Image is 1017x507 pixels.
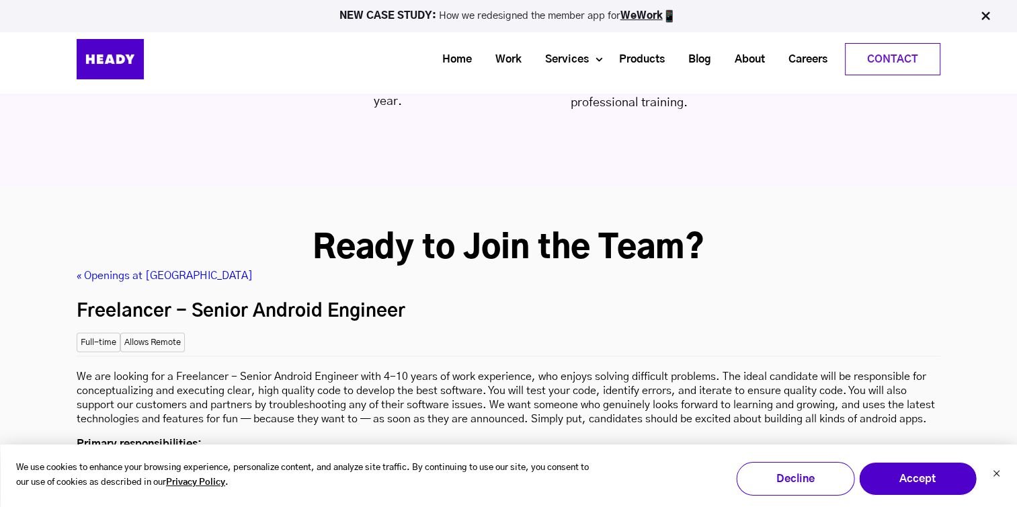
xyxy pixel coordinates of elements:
[77,333,120,352] small: Full-time
[313,233,704,265] strong: Ready to Join the Team?
[425,47,479,72] a: Home
[846,44,940,75] a: Contact
[77,370,940,426] p: We are looking for a Freelancer - Senior Android Engineer with 4-10 years of work experience, who...
[602,47,672,72] a: Products
[177,43,940,75] div: Navigation Menu
[77,39,144,79] img: Heady_Logo_Web-01 (1)
[528,47,596,72] a: Services
[979,9,992,23] img: Close Bar
[772,47,834,72] a: Careers
[992,468,1000,482] button: Dismiss cookie banner
[339,11,439,21] strong: NEW CASE STUDY:
[479,47,528,72] a: Work
[16,461,594,492] p: We use cookies to enhance your browsing experience, personalize content, and analyze site traffic...
[120,333,185,352] small: Allows Remote
[166,475,225,491] a: Privacy Policy
[77,270,253,281] a: « Openings at [GEOGRAPHIC_DATA]
[77,438,202,449] strong: Primary responsibilities:
[663,9,676,23] img: app emoji
[718,47,772,72] a: About
[6,9,1011,23] p: How we redesigned the member app for
[620,11,663,21] a: WeWork
[736,462,854,496] button: Decline
[77,297,940,326] h2: Freelancer - Senior Android Engineer
[672,47,718,72] a: Blog
[858,462,977,496] button: Accept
